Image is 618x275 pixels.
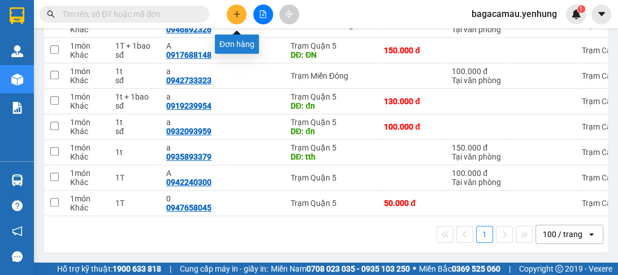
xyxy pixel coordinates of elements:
div: 0935893379 [166,152,211,161]
div: 150.000 đ [452,143,503,152]
div: Khác [70,178,104,187]
span: question-circle [12,200,23,211]
div: 1 món [70,194,104,203]
button: 1 [476,226,493,243]
div: Khác [70,203,104,212]
div: 100.000 đ [384,122,440,131]
div: 0917688148 [166,50,211,59]
div: 1 món [70,118,104,127]
div: Trạm Quận 5 [291,118,373,127]
strong: 1900 633 818 [113,264,161,273]
strong: 0369 525 060 [452,264,500,273]
span: 1 [579,5,583,13]
img: icon-new-feature [571,9,581,19]
span: search [47,10,55,18]
div: a [166,67,217,76]
div: a [166,143,217,152]
img: warehouse-icon [11,174,23,186]
span: Miền Nam [271,263,410,275]
div: 1t [115,148,155,157]
div: a [166,118,217,127]
div: DĐ: đn [291,101,373,110]
div: 1 món [70,92,104,101]
div: Khác [70,152,104,161]
div: Trạm Miền Đông [291,71,373,80]
div: 1 món [70,143,104,152]
div: Khác [70,127,104,136]
div: 1T [115,173,155,182]
svg: open [587,230,596,239]
div: 1t + 1bao [115,92,155,101]
div: Trạm Quận 5 [291,92,373,101]
div: DĐ: đn [291,127,373,136]
span: file-add [259,10,267,18]
button: aim [279,5,299,24]
button: file-add [253,5,273,24]
div: Tại văn phòng [452,178,503,187]
div: Khác [70,25,104,34]
div: 1 món [70,67,104,76]
img: logo-vxr [10,7,24,24]
div: 1T [115,199,155,208]
div: Khác [70,101,104,110]
div: Đơn hàng [215,35,259,54]
span: bagacamau.yenhung [463,7,566,21]
div: 130.000 đ [384,97,440,106]
div: 0946892326 [166,25,211,34]
div: Trạm Quận 5 [291,199,373,208]
span: message [12,251,23,262]
img: warehouse-icon [11,45,23,57]
span: aim [285,10,293,18]
div: 0942240300 [166,178,211,187]
img: solution-icon [11,102,23,114]
button: plus [227,5,247,24]
div: Tại văn phòng [452,152,503,161]
span: | [509,263,511,275]
span: caret-down [597,9,607,19]
span: Cung cấp máy in - giấy in: [180,263,268,275]
div: Khác [70,76,104,85]
div: Tại văn phòng [452,76,503,85]
div: 0942733323 [166,76,211,85]
div: 0919239954 [166,101,211,110]
div: sđ [115,76,155,85]
div: Khác [70,50,104,59]
div: sđ [115,101,155,110]
div: a [166,92,217,101]
span: ⚪️ [413,267,416,271]
div: 100 / trang [543,229,582,240]
div: A [166,169,217,178]
div: 1t [115,118,155,127]
input: Tìm tên, số ĐT hoặc mã đơn [62,8,196,20]
div: 0947658045 [166,203,211,212]
div: DĐ: tth [291,152,373,161]
div: 0932093959 [166,127,211,136]
div: 0 [166,194,217,203]
div: 150.000 đ [384,46,440,55]
span: notification [12,226,23,237]
div: Trạm Quận 5 [291,143,373,152]
div: A [166,41,217,50]
div: 1t [115,67,155,76]
span: | [170,263,171,275]
div: DĐ: ĐN [291,50,373,59]
div: Trạm Quận 5 [291,173,373,182]
span: Hỗ trợ kỹ thuật: [57,263,161,275]
div: 100.000 đ [452,67,503,76]
strong: 0708 023 035 - 0935 103 250 [306,264,410,273]
img: warehouse-icon [11,74,23,85]
div: sđ [115,127,155,136]
div: 50.000 đ [384,199,440,208]
div: Tại văn phòng [452,25,503,34]
div: Trạm Quận 5 [291,41,373,50]
span: plus [233,10,241,18]
div: 1 món [70,41,104,50]
span: Miền Bắc [419,263,500,275]
div: sđ [115,50,155,59]
span: copyright [555,265,563,273]
div: 1T + 1bao [115,41,155,50]
div: 1 món [70,169,104,178]
sup: 1 [577,5,585,13]
div: 100.000 đ [452,169,503,178]
button: caret-down [591,5,611,24]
